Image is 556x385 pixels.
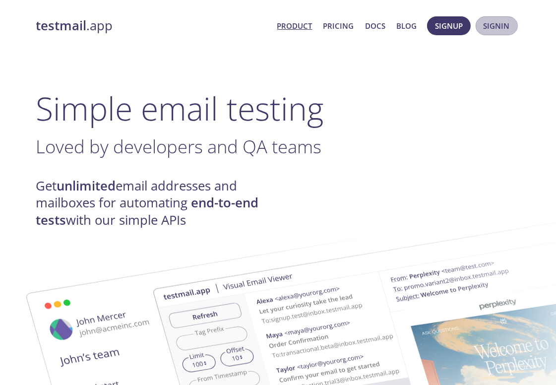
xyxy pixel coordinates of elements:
span: Signup [435,19,463,32]
a: Product [277,19,312,32]
a: testmail.app [36,17,269,34]
h1: Simple email testing [36,89,520,128]
strong: end-to-end tests [36,194,259,228]
a: Pricing [323,19,354,32]
button: Signup [427,16,471,35]
strong: unlimited [57,177,116,194]
a: Docs [365,19,385,32]
span: Signin [484,19,510,32]
span: Loved by developers and QA teams [36,134,322,159]
a: Blog [396,19,417,32]
h4: Get email addresses and mailboxes for automating with our simple APIs [36,178,278,229]
button: Signin [476,16,518,35]
strong: testmail [36,17,87,34]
